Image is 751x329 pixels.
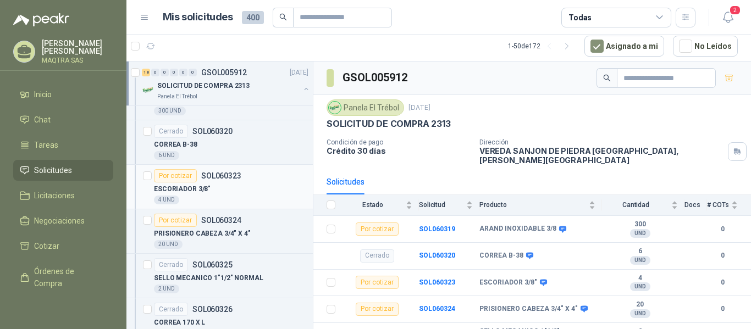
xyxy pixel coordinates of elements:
[13,261,113,294] a: Órdenes de Compra
[154,285,179,293] div: 2 UND
[360,249,394,263] div: Cerrado
[718,8,738,27] button: 2
[327,118,451,130] p: SOLICITUD DE COMPRA 2313
[707,250,738,261] b: 0
[630,229,650,238] div: UND
[707,304,738,314] b: 0
[602,274,678,283] b: 4
[192,305,233,313] p: SOL060326
[343,69,409,86] h3: GSOL005912
[602,220,678,229] b: 300
[419,225,455,233] b: SOL060319
[419,252,455,259] a: SOL060320
[34,114,51,126] span: Chat
[154,228,251,239] p: PRISIONERO CABEZA 3/4" X 4"
[126,209,313,254] a: Por cotizarSOL060324PRISIONERO CABEZA 3/4" X 4"20 UND
[13,185,113,206] a: Licitaciones
[154,273,263,283] p: SELLO MECANICO 1"1/2" NORMAL
[163,9,233,25] h1: Mis solicitudes
[684,194,707,216] th: Docs
[154,240,183,249] div: 20 UND
[154,303,188,316] div: Cerrado
[356,303,399,316] div: Por cotizar
[479,146,724,165] p: VEREDA SANJON DE PIEDRA [GEOGRAPHIC_DATA] , [PERSON_NAME][GEOGRAPHIC_DATA]
[329,102,341,114] img: Company Logo
[479,225,556,233] b: ARAND INOXIDABLE 3/8
[151,69,159,76] div: 0
[479,252,523,260] b: CORREA B-38
[142,83,155,97] img: Company Logo
[154,184,211,194] p: ESCORIADOR 3/8"
[508,37,576,55] div: 1 - 50 de 172
[479,305,578,314] b: PRISIONERO CABEZA 3/4" X 4"
[707,194,751,216] th: # COTs
[154,258,188,271] div: Cerrado
[34,215,85,227] span: Negociaciones
[126,165,313,209] a: Por cotizarSOL060323ESCORIADOR 3/8"4 UND
[603,74,611,82] span: search
[13,13,69,26] img: Logo peakr
[327,176,365,188] div: Solicitudes
[34,240,59,252] span: Cotizar
[707,201,729,209] span: # COTs
[602,247,678,256] b: 6
[602,300,678,309] b: 20
[479,201,587,209] span: Producto
[201,172,241,180] p: SOL060323
[192,261,233,269] p: SOL060325
[42,57,113,64] p: MAQTRA SAS
[189,69,197,76] div: 0
[568,12,592,24] div: Todas
[602,194,684,216] th: Cantidad
[161,69,169,76] div: 0
[356,276,399,289] div: Por cotizar
[126,254,313,298] a: CerradoSOL060325SELLO MECANICO 1"1/2" NORMAL2 UND
[479,138,724,146] p: Dirección
[673,36,738,57] button: No Leídos
[13,84,113,105] a: Inicio
[170,69,178,76] div: 0
[342,201,404,209] span: Estado
[584,36,664,57] button: Asignado a mi
[290,68,308,78] p: [DATE]
[154,140,197,150] p: CORREA B-38
[34,265,103,289] span: Órdenes de Compra
[707,277,738,288] b: 0
[154,214,197,227] div: Por cotizar
[13,135,113,155] a: Tareas
[154,196,179,204] div: 4 UND
[419,201,464,209] span: Solicitud
[419,305,455,313] b: SOL060324
[154,107,186,115] div: 300 UND
[630,256,650,265] div: UND
[408,103,430,113] p: [DATE]
[242,11,264,24] span: 400
[34,164,72,176] span: Solicitudes
[142,66,311,101] a: 18 0 0 0 0 0 GSOL005912[DATE] Company LogoSOLICITUD DE COMPRA 2313Panela El Trébol
[729,5,741,15] span: 2
[201,216,241,224] p: SOL060324
[192,127,233,135] p: SOL060320
[34,88,52,101] span: Inicio
[13,210,113,231] a: Negociaciones
[707,224,738,235] b: 0
[154,317,205,328] p: CORREA 170 X L
[327,138,471,146] p: Condición de pago
[154,169,197,182] div: Por cotizar
[157,81,250,91] p: SOLICITUD DE COMPRA 2313
[327,99,404,116] div: Panela El Trébol
[126,120,313,165] a: CerradoSOL060320CORREA B-386 UND
[630,282,650,291] div: UND
[154,151,179,160] div: 6 UND
[419,278,455,286] a: SOL060323
[179,69,187,76] div: 0
[356,222,399,236] div: Por cotizar
[13,236,113,256] a: Cotizar
[279,13,287,21] span: search
[479,278,537,287] b: ESCORIADOR 3/8"
[154,125,188,138] div: Cerrado
[157,92,197,101] p: Panela El Trébol
[34,139,58,151] span: Tareas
